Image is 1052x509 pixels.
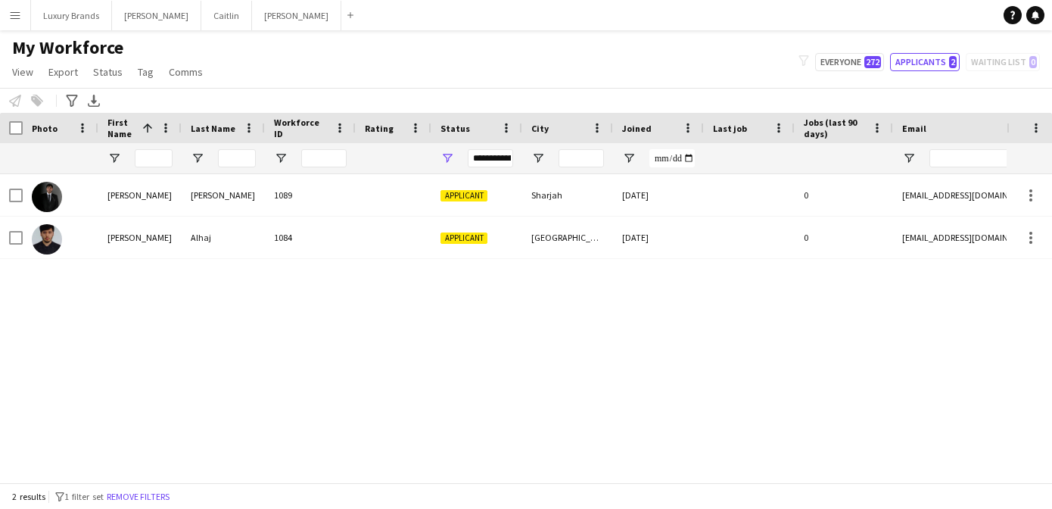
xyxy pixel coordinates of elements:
button: Open Filter Menu [191,151,204,165]
input: City Filter Input [559,149,604,167]
button: [PERSON_NAME] [112,1,201,30]
a: Tag [132,62,160,82]
button: Open Filter Menu [274,151,288,165]
a: Comms [163,62,209,82]
app-action-btn: Export XLSX [85,92,103,110]
div: Alhaj [182,217,265,258]
div: [PERSON_NAME] [182,174,265,216]
button: Applicants2 [890,53,960,71]
div: Sharjah [522,174,613,216]
div: [DATE] [613,217,704,258]
button: Open Filter Menu [622,151,636,165]
div: 1084 [265,217,356,258]
span: Joined [622,123,652,134]
span: Export [48,65,78,79]
span: My Workforce [12,36,123,59]
span: Last Name [191,123,235,134]
span: 1 filter set [64,491,104,502]
span: Jobs (last 90 days) [804,117,866,139]
button: Open Filter Menu [902,151,916,165]
span: Status [93,65,123,79]
button: Open Filter Menu [531,151,545,165]
div: [PERSON_NAME] [98,174,182,216]
a: Status [87,62,129,82]
span: Workforce ID [274,117,328,139]
span: Email [902,123,926,134]
span: 272 [864,56,881,68]
input: Last Name Filter Input [218,149,256,167]
button: Remove filters [104,489,173,505]
img: Abdullah Alshawi [32,182,62,212]
input: Joined Filter Input [649,149,695,167]
div: 0 [795,217,893,258]
div: [GEOGRAPHIC_DATA] [522,217,613,258]
img: Mohammed Alhaj [32,224,62,254]
span: Comms [169,65,203,79]
button: Luxury Brands [31,1,112,30]
span: First Name [107,117,136,139]
app-action-btn: Advanced filters [63,92,81,110]
input: Workforce ID Filter Input [301,149,347,167]
button: Open Filter Menu [107,151,121,165]
div: [DATE] [613,174,704,216]
button: Everyone272 [815,53,884,71]
span: City [531,123,549,134]
span: Tag [138,65,154,79]
button: Open Filter Menu [440,151,454,165]
span: Applicant [440,233,487,244]
span: Applicant [440,190,487,201]
button: [PERSON_NAME] [252,1,341,30]
div: [PERSON_NAME] [98,217,182,258]
span: View [12,65,33,79]
span: Photo [32,123,58,134]
a: View [6,62,39,82]
button: Caitlin [201,1,252,30]
span: Last job [713,123,747,134]
div: 0 [795,174,893,216]
div: 1089 [265,174,356,216]
span: 2 [949,56,957,68]
input: First Name Filter Input [135,149,173,167]
span: Rating [365,123,394,134]
span: Status [440,123,470,134]
a: Export [42,62,84,82]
